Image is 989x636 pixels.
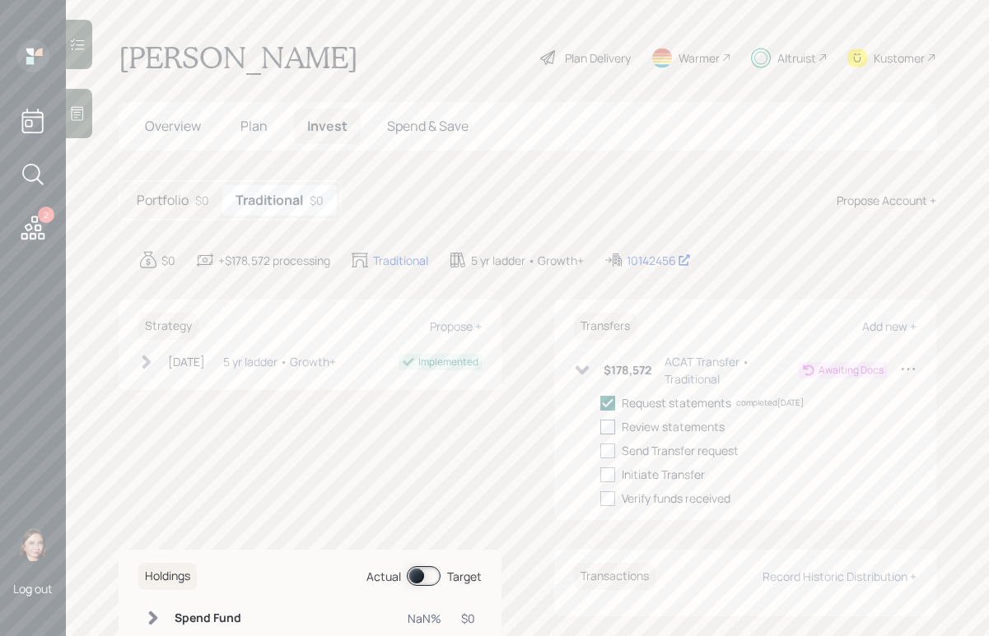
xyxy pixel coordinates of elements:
div: Propose + [430,318,482,334]
span: Spend & Save [387,117,469,135]
div: Actual [366,568,401,585]
div: NaN% [408,610,441,627]
h6: Strategy [138,313,198,340]
div: Add new + [862,318,917,334]
div: Record Historic Distribution + [763,569,917,584]
span: Overview [145,117,201,135]
h1: [PERSON_NAME] [119,39,358,76]
div: Kustomer [874,49,925,67]
div: Initiate Transfer [622,466,705,483]
div: +$178,572 processing [218,252,330,269]
div: Propose Account + [837,192,936,209]
div: Log out [13,581,53,597]
div: Plan Delivery [565,49,631,67]
span: Invest [307,117,348,135]
div: Traditional [373,252,428,269]
h6: Spend Fund [175,611,253,625]
div: $0 [310,192,324,209]
div: $0 [161,252,175,269]
div: Awaiting Docs [819,363,884,378]
div: Verify funds received [622,490,730,507]
h6: Holdings [138,563,197,590]
div: Send Transfer request [622,442,739,459]
h6: Transfers [574,313,637,340]
div: $0 [461,610,475,627]
h6: $178,572 [604,364,651,378]
div: 5 yr ladder • Growth+ [223,353,336,370]
div: Implemented [418,355,478,369]
h5: Portfolio [137,193,189,208]
div: 5 yr ladder • Growth+ [471,252,584,269]
div: ACAT Transfer • Traditional [665,353,800,388]
div: Altruist [777,49,816,67]
h5: Traditional [236,193,303,208]
div: Request statements [622,394,731,411]
div: Review statements [622,418,725,435]
img: aleksandra-headshot.png [16,528,49,561]
div: 10142456 [627,252,691,269]
span: Plan [240,117,268,135]
div: Target [447,568,482,585]
div: 2 [38,207,54,223]
h6: Transactions [574,563,655,590]
div: [DATE] [168,353,205,370]
div: Warmer [679,49,720,67]
div: $0 [195,192,209,209]
div: completed [DATE] [736,397,804,409]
